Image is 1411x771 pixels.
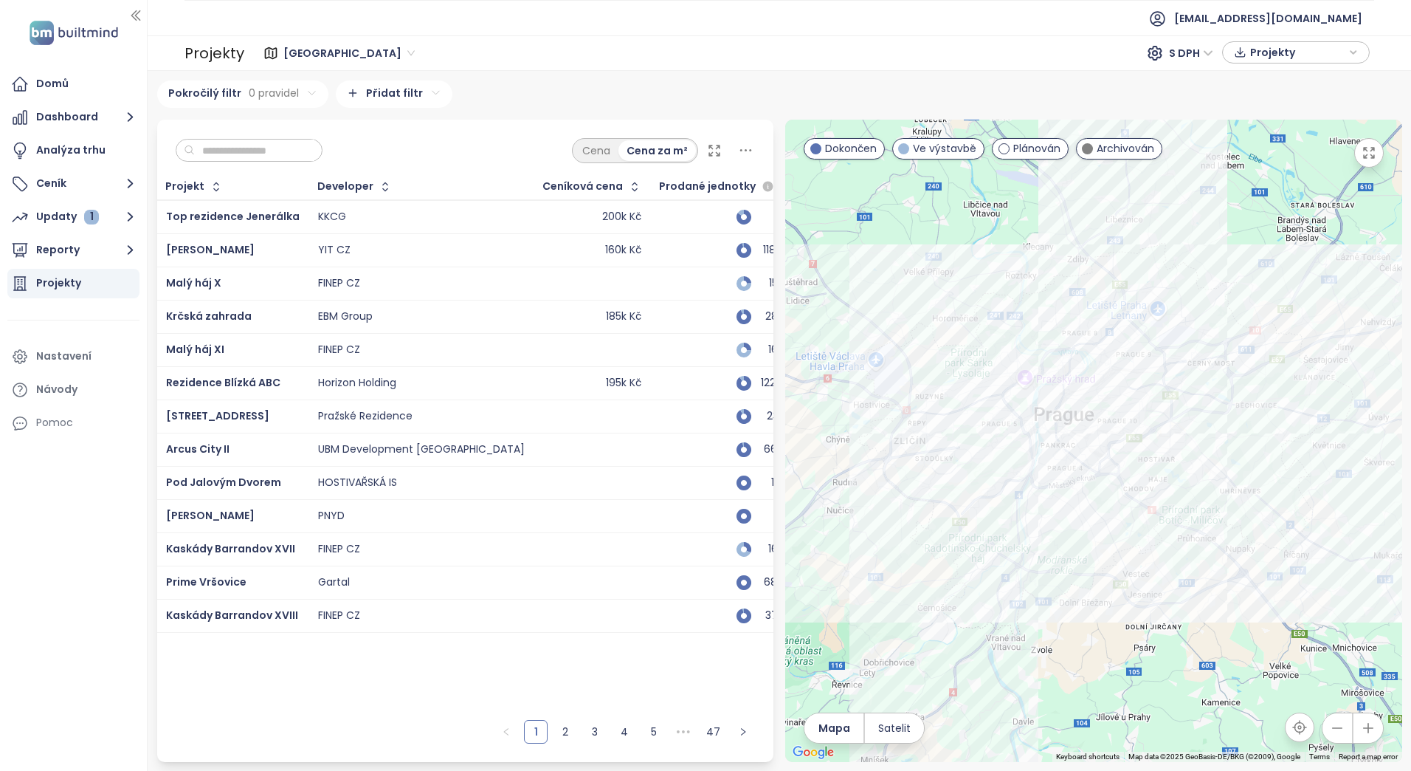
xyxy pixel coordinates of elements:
a: Nastavení [7,342,139,371]
div: Přidat filtr [336,80,452,108]
a: Report a map error [1339,753,1398,761]
div: 11/13 [759,212,796,222]
div: Nastavení [36,347,92,366]
a: 5 [643,721,665,743]
button: right [731,720,755,744]
div: KKCG [318,210,346,224]
div: Domů [36,75,69,93]
a: [STREET_ADDRESS] [166,408,269,423]
div: Projekt [165,182,204,191]
button: Dashboard [7,103,139,132]
span: Projekty [1250,41,1345,64]
button: Mapa [804,713,863,743]
button: Satelit [865,713,924,743]
div: 3/3 [759,511,796,521]
a: 3 [584,721,606,743]
a: Top rezidence Jenerálka [166,209,300,224]
span: Archivován [1097,140,1154,157]
span: [EMAIL_ADDRESS][DOMAIN_NAME] [1174,1,1362,36]
a: Prime Vršovice [166,575,246,589]
li: Následující strana [731,720,755,744]
button: Ceník [7,169,139,199]
a: Kaskády Barrandov XVII [166,541,295,556]
span: Praha [283,42,415,64]
a: Krčská zahrada [166,309,252,323]
a: 1 [525,721,547,743]
li: 2 [553,720,577,744]
div: Pražské Rezidence [318,410,413,423]
div: Pokročilý filtr [157,80,328,108]
a: 47 [702,721,725,743]
li: 3 [583,720,607,744]
span: S DPH [1169,42,1213,64]
div: 23/25 [759,411,796,421]
a: Návody [7,375,139,405]
div: 16/62 [759,345,796,354]
div: 66/68 [759,445,796,454]
div: Updaty [36,208,99,226]
div: 37/38 [759,611,796,620]
div: 185k Kč [606,310,641,323]
div: Horizon Holding [318,377,396,390]
a: Analýza trhu [7,136,139,165]
li: 1 [524,720,548,744]
a: Pod Jalovým Dvorem [166,475,281,490]
div: Pomoc [36,414,73,432]
li: 5 [642,720,666,744]
div: 28/30 [759,312,796,321]
span: Prodané jednotky [659,182,756,191]
div: 195k Kč [606,377,641,390]
li: Předchozí strana [494,720,518,744]
div: FINEP CZ [318,277,360,290]
a: Kaskády Barrandov XVIII [166,608,298,623]
a: 4 [613,721,635,743]
div: 118/122 [759,245,796,255]
div: Gartal [318,576,350,589]
div: 200k Kč [602,210,641,224]
div: Projekty [36,274,81,292]
a: [PERSON_NAME] [166,508,255,523]
div: 1 [84,210,99,225]
div: 16/50 [759,544,796,554]
li: 47 [701,720,725,744]
div: Cena [574,140,618,161]
div: Prodané jednotky [659,178,777,196]
div: 122/135 [759,378,796,388]
a: Domů [7,69,139,99]
span: Dokončen [825,140,877,157]
div: UBM Development [GEOGRAPHIC_DATA] [318,443,525,456]
li: Následujících 5 stran [672,720,695,744]
a: Rezidence Blízká ABC [166,375,280,390]
button: left [494,720,518,744]
span: right [739,727,748,736]
button: Keyboard shortcuts [1056,752,1120,762]
button: Reporty [7,236,139,265]
span: Malý háj XI [166,342,224,357]
div: Ceníková cena [542,182,623,191]
a: 2 [554,721,576,743]
a: Open this area in Google Maps (opens a new window) [789,743,838,762]
div: PNYD [318,510,345,523]
div: YIT CZ [318,244,351,257]
div: Pomoc [7,408,139,438]
a: Terms (opens in new tab) [1309,753,1330,761]
span: 0 pravidel [249,85,299,101]
span: Mapa [818,720,850,736]
div: 160k Kč [605,244,641,257]
div: 15/62 [759,278,796,288]
a: Malý háj X [166,275,221,290]
span: Plánován [1013,140,1060,157]
span: [PERSON_NAME] [166,242,255,257]
a: Arcus City II [166,442,230,456]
